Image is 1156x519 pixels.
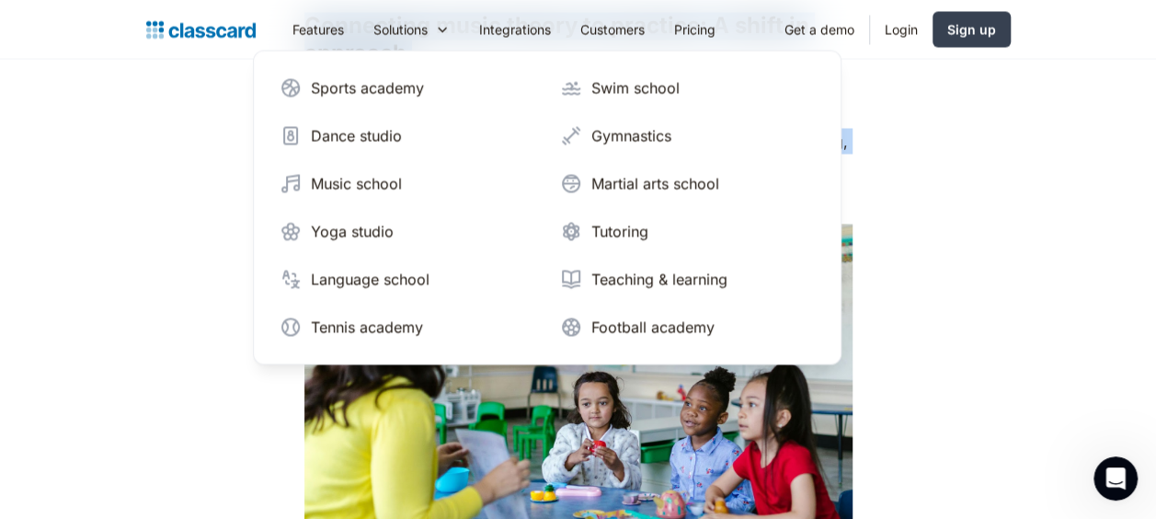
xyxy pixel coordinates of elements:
a: Features [278,8,359,50]
a: Pricing [659,8,730,50]
a: Swim school [553,69,822,106]
a: Sports academy [272,69,542,106]
a: Login [870,8,933,50]
a: Dance studio [272,117,542,154]
div: Gymnastics [591,124,671,146]
a: Language school [272,260,542,297]
div: Sign up [947,19,996,39]
a: Gymnastics [553,117,822,154]
div: Language school [311,268,429,290]
div: Solutions [373,19,428,39]
a: home [146,17,256,42]
div: Teaching & learning [591,268,727,290]
iframe: Intercom live chat [1093,456,1138,501]
a: Get a demo [770,8,869,50]
a: Tennis academy [272,308,542,345]
div: Football academy [591,316,715,338]
a: Tutoring [553,213,822,249]
a: Martial arts school [553,165,822,202]
div: Swim school [591,76,680,98]
div: Sports academy [311,76,424,98]
div: Yoga studio [311,220,394,242]
div: Solutions [359,8,464,50]
a: Yoga studio [272,213,542,249]
a: Customers [566,8,659,50]
div: Music school [311,172,402,194]
a: Music school [272,165,542,202]
nav: Solutions [253,50,841,364]
a: Football academy [553,308,822,345]
div: Tutoring [591,220,648,242]
div: Tennis academy [311,316,423,338]
a: Teaching & learning [553,260,822,297]
div: Martial arts school [591,172,719,194]
div: Dance studio [311,124,402,146]
a: Integrations [464,8,566,50]
a: Sign up [933,11,1011,47]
